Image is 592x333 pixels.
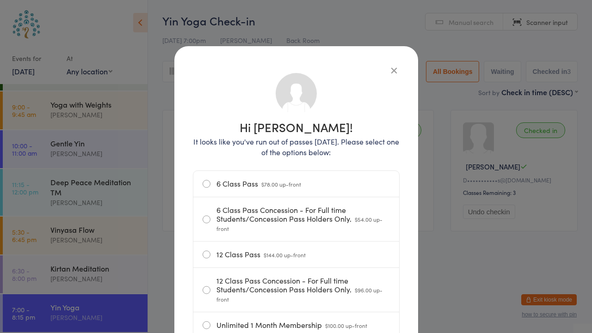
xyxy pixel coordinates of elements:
[193,121,400,133] h1: Hi [PERSON_NAME]!
[261,180,301,188] span: $78.00 up-front
[275,72,318,115] img: no_photo.png
[203,197,390,241] label: 6 Class Pass Concession - For Full time Students/Concession Pass Holders Only.
[325,321,367,329] span: $100.00 up-front
[193,136,400,157] p: It looks like you've run out of passes [DATE]. Please select one of the options below:
[264,251,306,259] span: $144.00 up-front
[203,268,390,312] label: 12 Class Pass Concession - For Full time Students/Concession Pass Holders Only.
[203,171,390,197] label: 6 Class Pass
[203,242,390,267] label: 12 Class Pass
